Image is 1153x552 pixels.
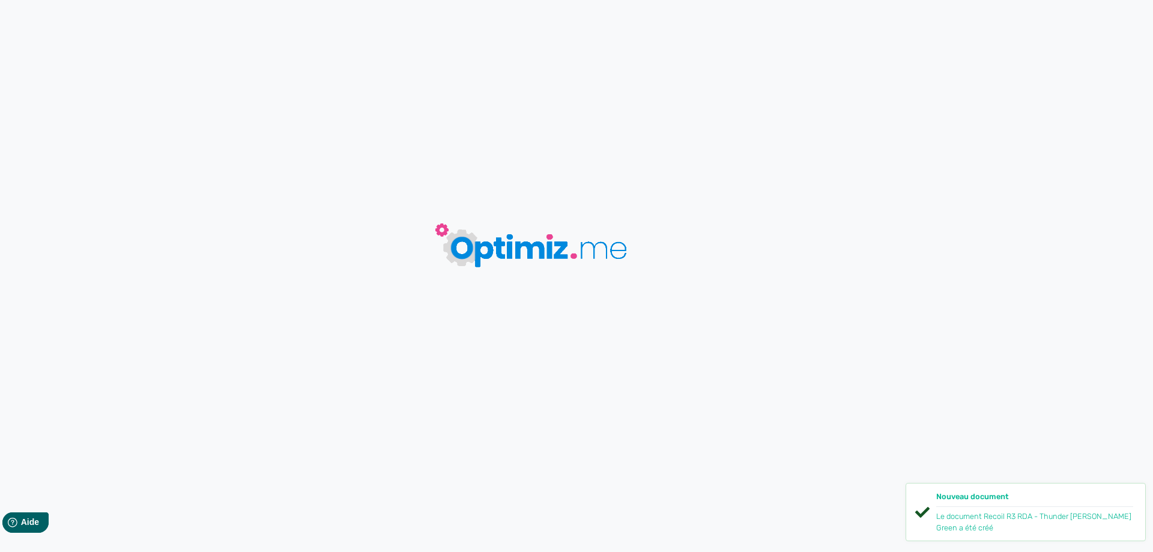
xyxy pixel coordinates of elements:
[936,491,1133,506] div: Nouveau document
[61,10,79,19] span: Aide
[936,511,1133,533] div: Le document Recoil R3 RDA - Thunder Cloud x Grimm Green a été créé
[404,193,674,295] img: loader-big-blue.gif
